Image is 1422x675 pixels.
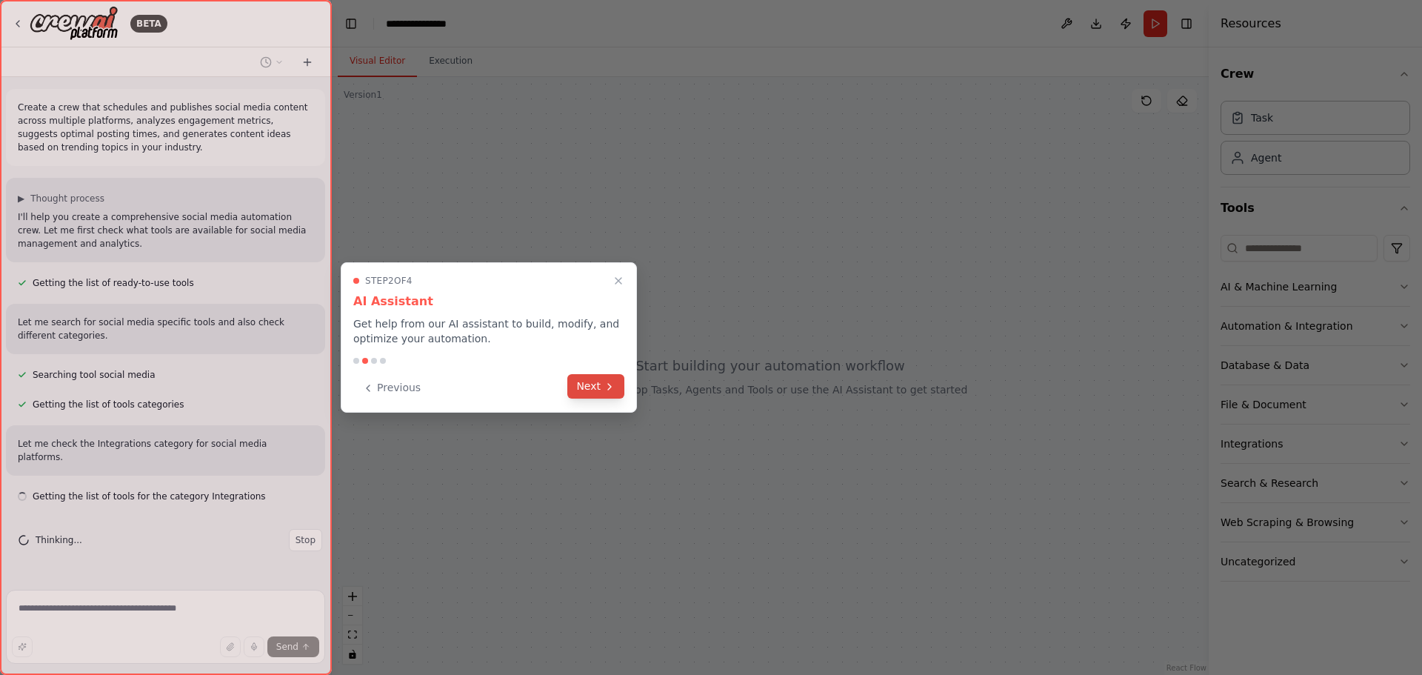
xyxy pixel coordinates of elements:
button: Previous [353,376,430,400]
span: Step 2 of 4 [365,275,413,287]
button: Hide left sidebar [341,13,361,34]
button: Close walkthrough [610,272,627,290]
button: Next [567,374,624,399]
h3: AI Assistant [353,293,624,310]
p: Get help from our AI assistant to build, modify, and optimize your automation. [353,316,624,346]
